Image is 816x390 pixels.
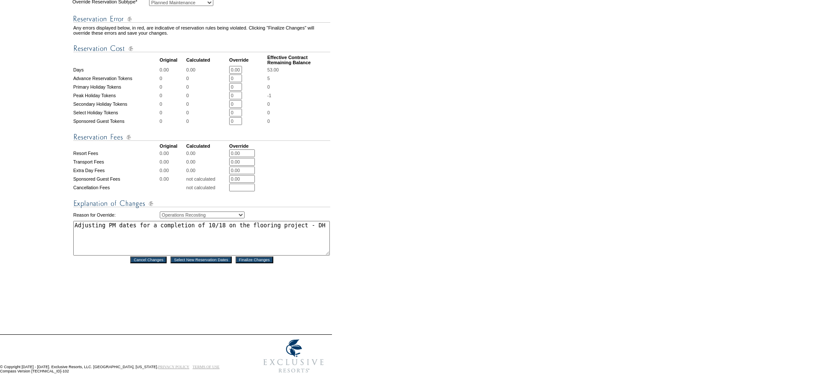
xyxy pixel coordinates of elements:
td: Primary Holiday Tokens [73,83,159,91]
td: Transport Fees [73,158,159,166]
td: 0 [160,109,185,116]
input: Finalize Changes [236,256,273,263]
a: PRIVACY POLICY [158,365,189,369]
img: Exclusive Resorts [255,335,332,378]
span: 5 [267,76,270,81]
span: -1 [267,93,271,98]
td: Calculated [186,55,228,65]
td: 0.00 [186,66,228,74]
td: 0.00 [186,167,228,174]
span: 0 [267,101,270,107]
td: 0 [160,100,185,108]
td: Override [229,143,266,149]
span: 0 [267,84,270,89]
span: 0 [267,110,270,115]
td: Days [73,66,159,74]
td: 0.00 [160,149,185,157]
td: Any errors displayed below, in red, are indicative of reservation rules being violated. Clicking ... [73,25,330,36]
img: Explanation of Changes [73,198,330,209]
input: Cancel Changes [130,256,167,263]
td: 0 [186,92,228,99]
td: Secondary Holiday Tokens [73,100,159,108]
td: Peak Holiday Tokens [73,92,159,99]
td: Extra Day Fees [73,167,159,174]
td: Original [160,143,185,149]
td: 0 [186,74,228,82]
td: 0.00 [186,158,228,166]
td: 0.00 [160,158,185,166]
td: not calculated [186,175,228,183]
td: Sponsored Guest Fees [73,175,159,183]
td: Calculated [186,143,228,149]
td: Advance Reservation Tokens [73,74,159,82]
span: 0 [267,119,270,124]
td: 0.00 [160,175,185,183]
td: Override [229,55,266,65]
td: 0 [160,92,185,99]
td: Sponsored Guest Tokens [73,117,159,125]
td: 0.00 [186,149,228,157]
td: 0 [186,100,228,108]
input: Select New Reservation Dates [170,256,232,263]
img: Reservation Errors [73,14,330,24]
td: 0 [186,109,228,116]
td: 0 [186,117,228,125]
td: Original [160,55,185,65]
td: not calculated [186,184,228,191]
td: Resort Fees [73,149,159,157]
img: Reservation Fees [73,132,330,143]
td: 0 [160,83,185,91]
td: Cancellation Fees [73,184,159,191]
td: 0.00 [160,167,185,174]
img: Reservation Cost [73,43,330,54]
td: Select Holiday Tokens [73,109,159,116]
td: 0.00 [160,66,185,74]
td: 0 [186,83,228,91]
td: Reason for Override: [73,210,159,220]
span: 53.00 [267,67,279,72]
a: TERMS OF USE [193,365,220,369]
td: Effective Contract Remaining Balance [267,55,330,65]
td: 0 [160,117,185,125]
td: 0 [160,74,185,82]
